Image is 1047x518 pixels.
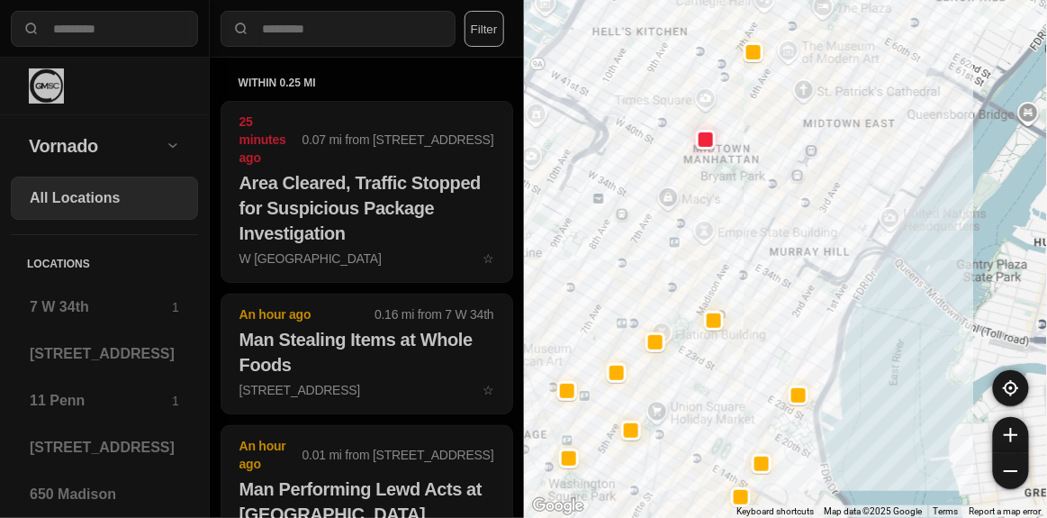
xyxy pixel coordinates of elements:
p: An hour ago [239,437,302,473]
h5: Locations [11,235,198,286]
a: Report a map error [970,506,1042,516]
a: [STREET_ADDRESS] [11,332,198,376]
a: All Locations [11,177,198,220]
span: star [483,251,494,266]
img: search [23,20,41,38]
button: 25 minutes ago0.07 mi from [STREET_ADDRESS]Area Cleared, Traffic Stopped for Suspicious Package I... [221,101,513,283]
p: [STREET_ADDRESS] [239,381,494,399]
h3: 11 Penn [30,390,172,412]
a: An hour ago0.16 mi from 7 W 34thMan Stealing Items at Whole Foods[STREET_ADDRESS]star [221,382,513,397]
p: 0.07 mi from [STREET_ADDRESS] [302,131,494,149]
button: Filter [465,11,504,47]
h3: 7 W 34th [30,296,172,318]
a: Terms [934,506,959,516]
p: An hour ago [239,305,375,323]
p: W [GEOGRAPHIC_DATA] [239,250,494,268]
button: recenter [993,370,1029,406]
h2: Area Cleared, Traffic Stopped for Suspicious Package Investigation [239,170,494,246]
img: search [232,20,250,38]
span: star [483,383,494,397]
h3: All Locations [30,187,179,209]
h3: 650 Madison [30,484,179,505]
a: 650 Madison [11,473,198,516]
button: zoom-in [993,417,1029,453]
img: recenter [1003,380,1019,396]
button: zoom-out [993,453,1029,489]
span: Map data ©2025 Google [825,506,923,516]
button: Keyboard shortcuts [736,505,814,518]
img: logo [29,68,64,104]
h2: Man Stealing Items at Whole Foods [239,327,494,377]
p: 0.16 mi from 7 W 34th [375,305,493,323]
img: zoom-out [1004,464,1018,478]
a: 25 minutes ago0.07 mi from [STREET_ADDRESS]Area Cleared, Traffic Stopped for Suspicious Package I... [221,250,513,266]
p: 25 minutes ago [239,113,302,167]
a: [STREET_ADDRESS] [11,426,198,469]
img: open [166,138,180,152]
a: Open this area in Google Maps (opens a new window) [528,495,588,518]
p: 1 [172,298,179,316]
h3: [STREET_ADDRESS] [30,343,179,365]
h5: within 0.25 mi [239,76,495,90]
p: 0.01 mi from [STREET_ADDRESS] [302,446,494,464]
img: zoom-in [1004,428,1018,442]
p: 1 [172,392,179,410]
a: 7 W 34th1 [11,286,198,329]
a: 11 Penn1 [11,379,198,423]
img: Google [528,495,588,518]
h2: Vornado [29,133,166,159]
button: An hour ago0.16 mi from 7 W 34thMan Stealing Items at Whole Foods[STREET_ADDRESS]star [221,294,513,414]
h3: [STREET_ADDRESS] [30,437,179,459]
